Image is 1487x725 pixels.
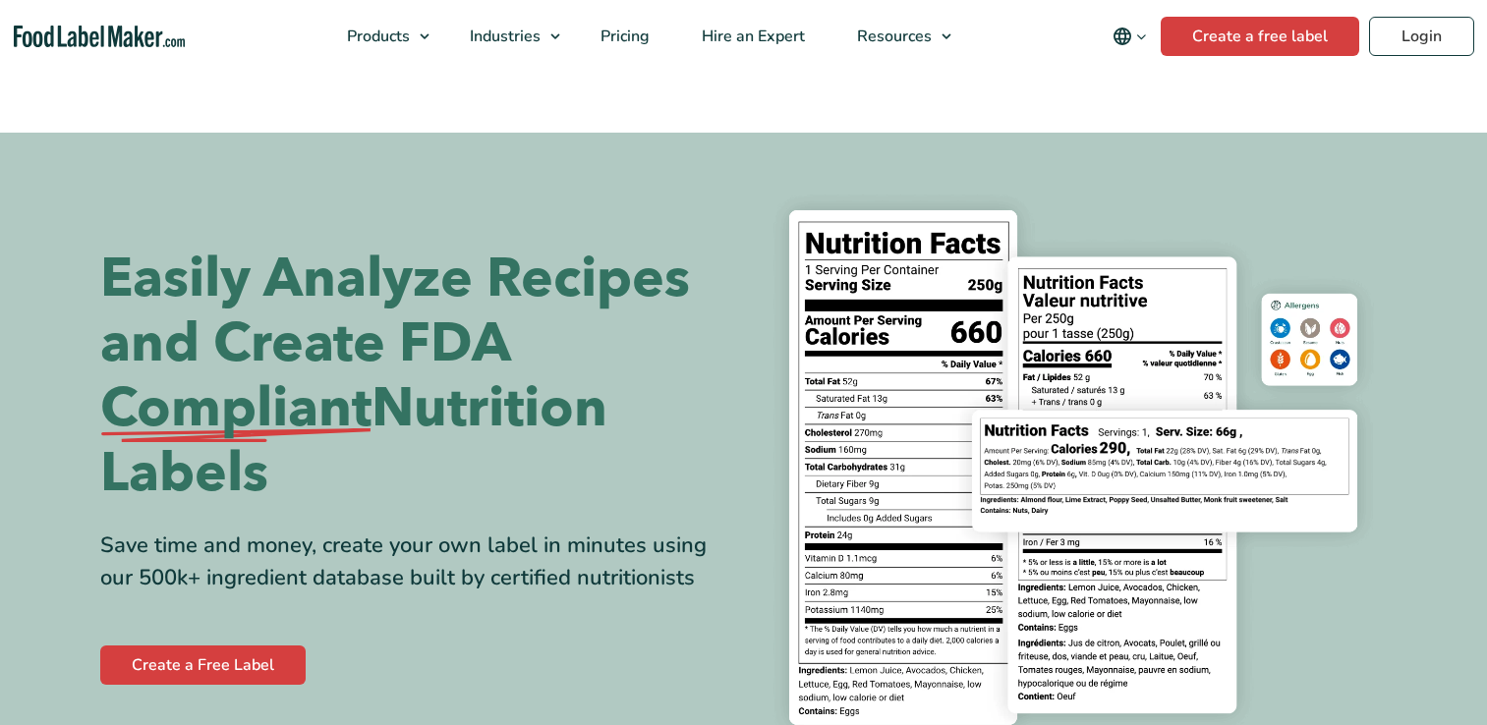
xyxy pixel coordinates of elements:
[1099,17,1161,56] button: Change language
[100,530,729,594] div: Save time and money, create your own label in minutes using our 500k+ ingredient database built b...
[100,247,729,506] h1: Easily Analyze Recipes and Create FDA Nutrition Labels
[100,376,372,441] span: Compliant
[14,26,186,48] a: Food Label Maker homepage
[595,26,652,47] span: Pricing
[464,26,543,47] span: Industries
[341,26,412,47] span: Products
[1161,17,1359,56] a: Create a free label
[851,26,934,47] span: Resources
[1369,17,1474,56] a: Login
[696,26,807,47] span: Hire an Expert
[100,645,306,685] a: Create a Free Label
